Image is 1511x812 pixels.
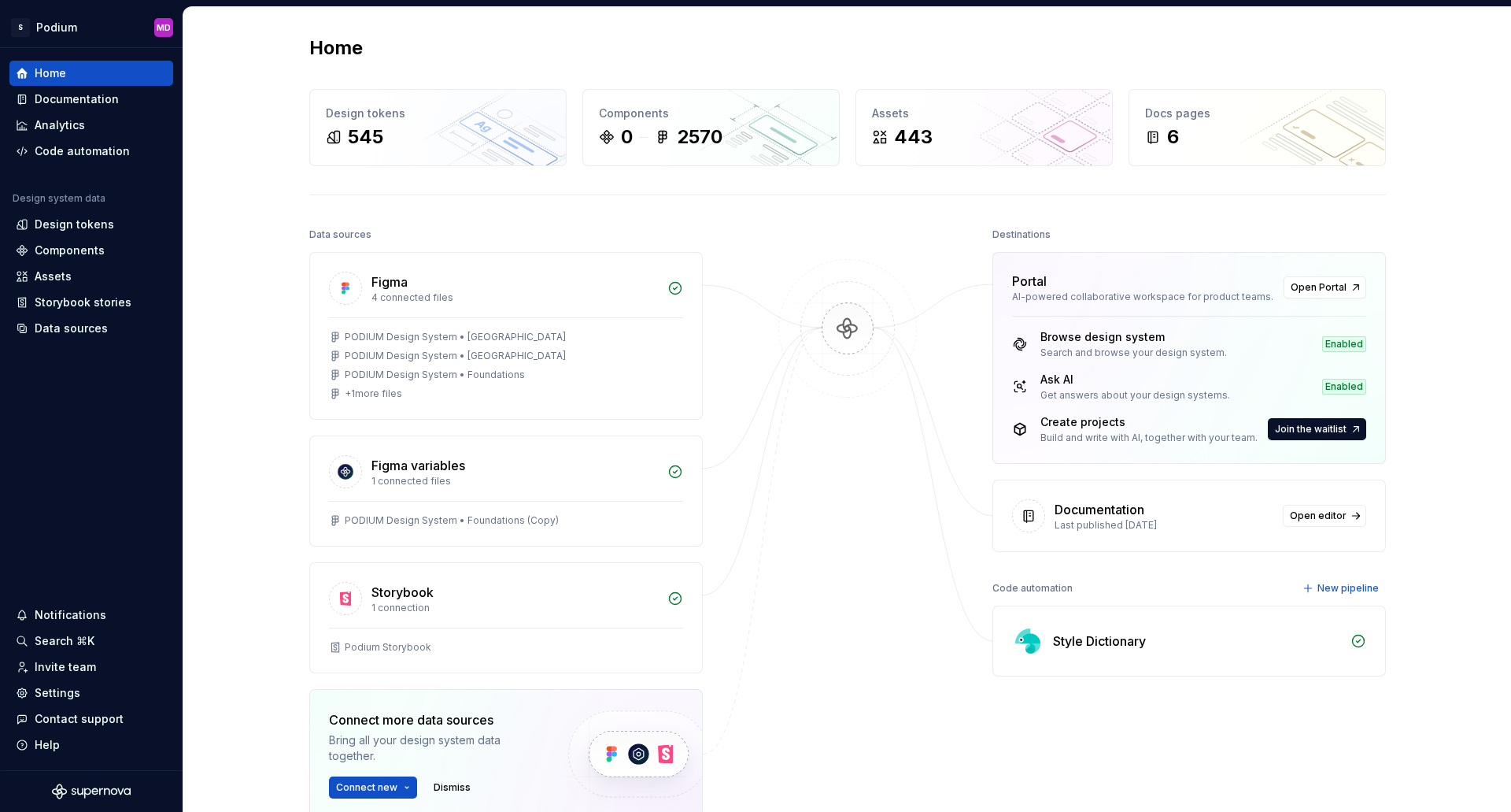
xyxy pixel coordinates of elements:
[329,710,541,729] div: Connect more data sources
[9,316,173,341] a: Data sources
[1053,632,1146,651] div: Style Dictionary
[309,252,703,420] a: Figma4 connected filesPODIUM Design System • [GEOGRAPHIC_DATA]PODIUM Design System • [GEOGRAPHIC_...
[1040,432,1258,444] div: Build and write with AI, together with your team.
[9,290,173,315] a: Storybook stories
[1167,124,1179,150] div: 6
[992,577,1073,599] div: Code automation
[345,641,431,654] div: Podium Storybook
[894,124,933,150] div: 443
[872,106,1096,121] div: Assets
[9,706,173,732] button: Contact support
[329,732,541,764] div: Bring all your design system data together.
[1012,272,1047,291] div: Portal
[1298,577,1386,599] button: New pipeline
[35,737,60,753] div: Help
[345,514,559,527] div: PODIUM Design System • Foundations (Copy)
[9,603,173,628] button: Notifications
[1040,329,1227,345] div: Browse design system
[309,436,703,547] a: Figma variables1 connected filesPODIUM Design System • Foundations (Copy)
[309,562,703,673] a: Storybook1 connectionPodium Storybook
[1055,519,1273,532] div: Last published [DATE]
[9,264,173,289] a: Assets
[1291,281,1347,294] span: Open Portal
[599,106,823,121] div: Components
[35,711,124,727] div: Contact support
[371,602,658,614] div: 1 connection
[1268,418,1366,440] button: Join the waitlist
[1275,423,1347,436] span: Join the waitlist
[992,224,1051,246] div: Destinations
[35,607,106,623] div: Notifications
[35,295,131,310] div: Storybook stories
[9,87,173,112] a: Documentation
[1290,510,1347,522] span: Open editor
[36,20,77,35] div: Podium
[326,106,550,121] div: Design tokens
[9,61,173,86] a: Home
[35,65,66,81] div: Home
[1129,89,1386,166] a: Docs pages6
[1322,379,1366,395] div: Enabled
[345,350,566,362] div: PODIUM Design System • [GEOGRAPHIC_DATA]
[1040,414,1258,430] div: Create projects
[582,89,840,166] a: Components02570
[9,732,173,758] button: Help
[35,91,119,107] div: Documentation
[427,777,478,799] button: Dismiss
[9,113,173,138] a: Analytics
[35,117,85,133] div: Analytics
[9,654,173,680] a: Invite team
[677,124,722,150] div: 2570
[371,456,465,475] div: Figma variables
[309,224,371,246] div: Data sources
[371,583,434,602] div: Storybook
[3,10,179,44] button: SPodiumMD
[1040,372,1230,387] div: Ask AI
[371,291,658,304] div: 4 connected files
[621,124,633,150] div: 0
[345,387,402,400] div: + 1 more files
[35,321,108,336] div: Data sources
[329,777,417,799] button: Connect new
[1040,347,1227,359] div: Search and browse your design system.
[348,124,383,150] div: 545
[345,369,525,381] div: PODIUM Design System • Foundations
[13,192,105,205] div: Design system data
[309,35,363,61] h2: Home
[434,781,471,794] span: Dismiss
[1040,389,1230,402] div: Get answers about your design systems.
[35,243,105,258] div: Components
[371,475,658,488] div: 1 connected files
[855,89,1113,166] a: Assets443
[35,633,94,649] div: Search ⌘K
[336,781,397,794] span: Connect new
[9,139,173,164] a: Code automation
[11,18,30,37] div: S
[9,212,173,237] a: Design tokens
[35,269,72,284] div: Assets
[157,21,171,34] div: MD
[309,89,567,166] a: Design tokens545
[1322,336,1366,352] div: Enabled
[35,659,96,675] div: Invite team
[1283,505,1366,527] a: Open editor
[35,217,114,232] div: Design tokens
[371,273,408,291] div: Figma
[35,143,130,159] div: Code automation
[9,680,173,706] a: Settings
[1317,582,1379,595] span: New pipeline
[52,784,131,799] svg: Supernova Logo
[1012,291,1274,303] div: AI-powered collaborative workspace for product teams.
[9,628,173,654] button: Search ⌘K
[1055,500,1144,519] div: Documentation
[35,685,80,701] div: Settings
[1145,106,1369,121] div: Docs pages
[1284,276,1366,298] a: Open Portal
[9,238,173,263] a: Components
[345,331,566,343] div: PODIUM Design System • [GEOGRAPHIC_DATA]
